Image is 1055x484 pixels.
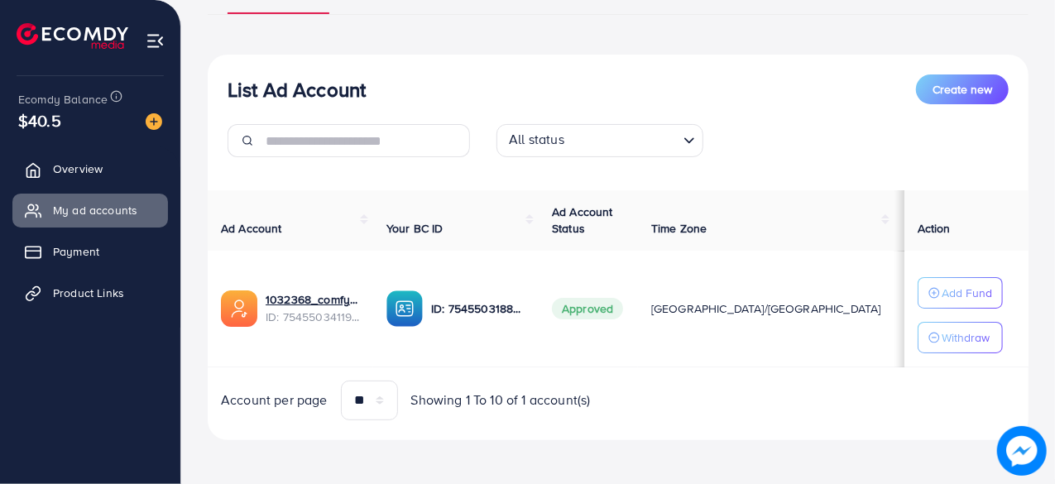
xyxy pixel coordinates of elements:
[12,276,168,309] a: Product Links
[146,31,165,50] img: menu
[933,81,992,98] span: Create new
[942,283,992,303] p: Add Fund
[552,298,623,319] span: Approved
[221,391,328,410] span: Account per page
[221,290,257,327] img: ic-ads-acc.e4c84228.svg
[651,220,707,237] span: Time Zone
[1002,431,1042,471] img: image
[266,291,360,308] a: 1032368_comfypure ad acc 1_1756824427649
[221,220,282,237] span: Ad Account
[18,91,108,108] span: Ecomdy Balance
[506,127,568,153] span: All status
[12,194,168,227] a: My ad accounts
[228,78,366,102] h3: List Ad Account
[942,328,990,347] p: Withdraw
[431,299,525,319] p: ID: 7545503188439662608
[12,235,168,268] a: Payment
[916,74,1009,104] button: Create new
[386,220,444,237] span: Your BC ID
[53,285,124,301] span: Product Links
[918,277,1003,309] button: Add Fund
[146,113,162,130] img: image
[552,204,613,237] span: Ad Account Status
[53,161,103,177] span: Overview
[569,127,677,153] input: Search for option
[53,243,99,260] span: Payment
[918,220,951,237] span: Action
[411,391,591,410] span: Showing 1 To 10 of 1 account(s)
[12,152,168,185] a: Overview
[18,108,61,132] span: $40.5
[266,309,360,325] span: ID: 7545503411932807185
[651,300,881,317] span: [GEOGRAPHIC_DATA]/[GEOGRAPHIC_DATA]
[386,290,423,327] img: ic-ba-acc.ded83a64.svg
[266,291,360,325] div: <span class='underline'>1032368_comfypure ad acc 1_1756824427649</span></br>7545503411932807185
[17,23,128,49] img: logo
[918,322,1003,353] button: Withdraw
[496,124,703,157] div: Search for option
[53,202,137,218] span: My ad accounts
